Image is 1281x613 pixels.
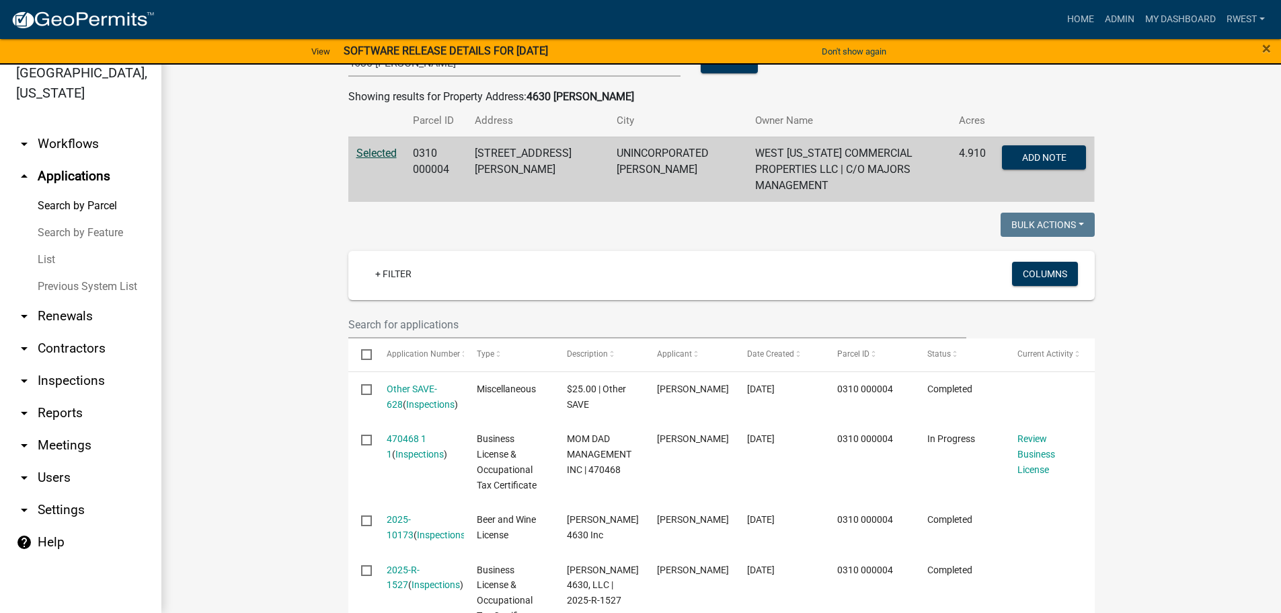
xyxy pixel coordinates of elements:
span: Date Created [747,349,794,359]
span: × [1262,39,1271,58]
a: View [306,40,336,63]
th: City [609,105,747,137]
button: Columns [1012,262,1078,286]
div: ( ) [387,382,451,412]
span: Beer and Wine License [477,514,536,540]
i: help [16,534,32,550]
span: Description [567,349,608,359]
i: arrow_drop_down [16,405,32,421]
span: BHAVANABEN PATEL [657,565,729,575]
th: Address [467,105,609,137]
i: arrow_drop_up [16,168,32,184]
a: rwest [1221,7,1270,32]
button: Close [1262,40,1271,57]
i: arrow_drop_down [16,136,32,152]
span: 0310 000004 [837,384,893,394]
datatable-header-cell: Current Activity [1005,338,1095,371]
datatable-header-cell: Select [348,338,374,371]
th: Acres [951,105,994,137]
span: 0310 000004 [837,565,893,575]
span: 08/28/2025 [747,384,775,394]
span: Business License & Occupational Tax Certificate [477,433,537,490]
a: Review Business License [1017,433,1055,475]
input: Search for applications [348,311,967,338]
span: Hamilton 4630 Inc [567,514,639,540]
span: Hamilton 4630, LLC | 2025-R-1527 [567,565,639,606]
span: Current Activity [1017,349,1073,359]
span: Applicant [657,349,692,359]
span: Application Number [387,349,460,359]
span: Status [927,349,951,359]
datatable-header-cell: Parcel ID [824,338,915,371]
span: 12/12/2024 [747,565,775,575]
span: Completed [927,384,972,394]
td: WEST [US_STATE] COMMERCIAL PROPERTIES LLC | C/O MAJORS MANAGEMENT [747,137,952,202]
button: Don't show again [816,40,892,63]
td: 0310 000004 [405,137,467,202]
a: Admin [1099,7,1140,32]
span: MOM DAD MANAGEMENT INC | 470468 [567,433,631,475]
a: Inspections [412,579,460,590]
th: Parcel ID [405,105,467,137]
button: Bulk Actions [1001,213,1095,237]
a: + Filter [364,262,422,286]
a: 2025-R-1527 [387,565,420,591]
a: Other SAVE-628 [387,384,437,410]
span: Parcel ID [837,349,869,359]
datatable-header-cell: Applicant [644,338,734,371]
div: ( ) [387,431,451,462]
i: arrow_drop_down [16,470,32,486]
span: Sagarkumar B Patel [657,433,729,444]
datatable-header-cell: Date Created [734,338,824,371]
a: Inspections [417,530,465,540]
span: Completed [927,514,972,525]
span: In Progress [927,433,975,444]
span: Completed [927,565,972,575]
span: $25.00 | Other SAVE [567,384,626,410]
td: [STREET_ADDRESS][PERSON_NAME] [467,137,609,202]
i: arrow_drop_down [16,437,32,454]
a: My Dashboard [1140,7,1221,32]
span: 0310 000004 [837,514,893,525]
th: Owner Name [747,105,952,137]
div: Showing results for Property Address: [348,89,1095,105]
a: 2025-10173 [387,514,414,540]
strong: SOFTWARE RELEASE DETAILS FOR [DATE] [344,44,548,57]
i: arrow_drop_down [16,373,32,389]
i: arrow_drop_down [16,502,32,518]
span: BHAVANABEN PATEL [657,514,729,525]
i: arrow_drop_down [16,308,32,324]
datatable-header-cell: Application Number [374,338,464,371]
a: Inspections [395,449,444,460]
datatable-header-cell: Description [554,338,644,371]
datatable-header-cell: Status [915,338,1005,371]
div: ( ) [387,563,451,593]
span: 0310 000004 [837,433,893,444]
datatable-header-cell: Type [464,338,554,371]
i: arrow_drop_down [16,340,32,357]
span: Type [477,349,494,359]
a: Home [1062,7,1099,32]
a: 470468 1 1 [387,433,426,460]
span: 08/28/2025 [747,433,775,444]
a: Selected [356,147,397,159]
td: 4.910 [951,137,994,202]
div: ( ) [387,512,451,543]
span: Add Note [1022,151,1066,162]
a: Inspections [406,399,455,410]
span: Sagarkumar B Patel [657,384,729,394]
strong: 4630 [PERSON_NAME] [527,90,634,103]
button: Add Note [1002,145,1086,170]
span: Miscellaneous [477,384,536,394]
span: 12/12/2024 [747,514,775,525]
td: UNINCORPORATED [PERSON_NAME] [609,137,747,202]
